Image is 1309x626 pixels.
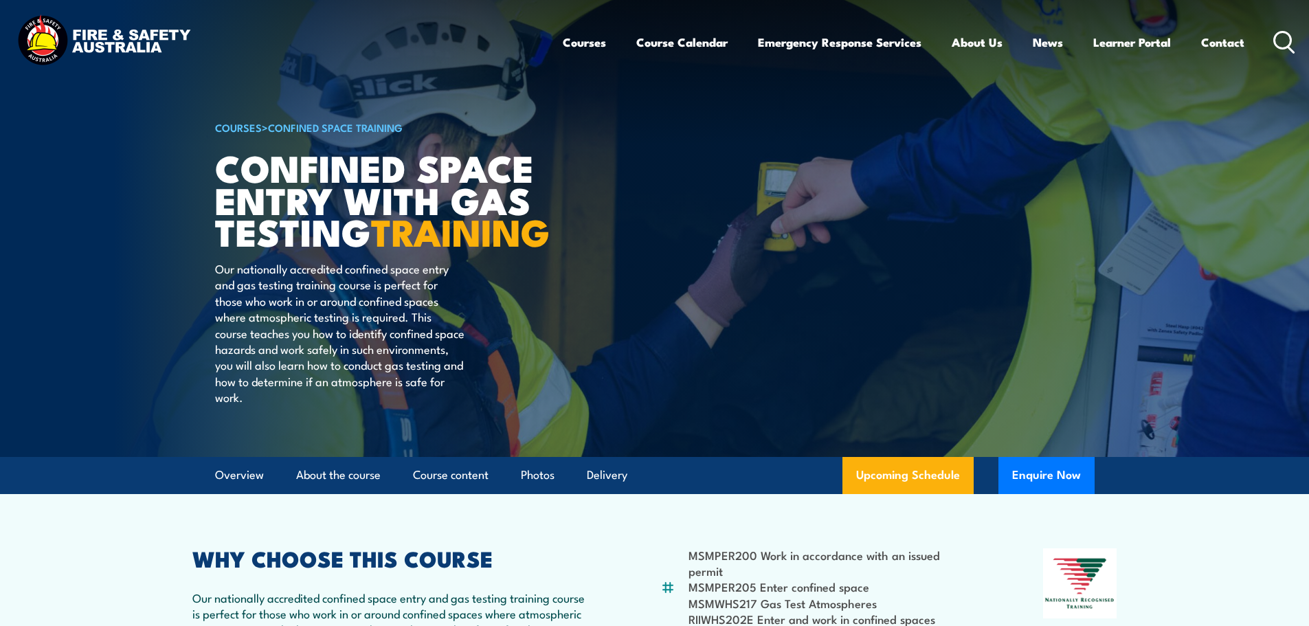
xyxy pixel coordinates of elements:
[1033,24,1063,60] a: News
[371,202,550,259] strong: TRAINING
[215,260,466,405] p: Our nationally accredited confined space entry and gas testing training course is perfect for tho...
[215,457,264,493] a: Overview
[587,457,627,493] a: Delivery
[215,120,262,135] a: COURSES
[952,24,1003,60] a: About Us
[689,595,976,611] li: MSMWHS217 Gas Test Atmospheres
[1201,24,1244,60] a: Contact
[521,457,555,493] a: Photos
[413,457,489,493] a: Course content
[192,548,594,568] h2: WHY CHOOSE THIS COURSE
[215,151,555,247] h1: Confined Space Entry with Gas Testing
[1093,24,1171,60] a: Learner Portal
[689,579,976,594] li: MSMPER205 Enter confined space
[296,457,381,493] a: About the course
[758,24,921,60] a: Emergency Response Services
[998,457,1095,494] button: Enquire Now
[636,24,728,60] a: Course Calendar
[215,119,555,135] h6: >
[268,120,403,135] a: Confined Space Training
[842,457,974,494] a: Upcoming Schedule
[563,24,606,60] a: Courses
[1043,548,1117,618] img: Nationally Recognised Training logo.
[689,547,976,579] li: MSMPER200 Work in accordance with an issued permit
